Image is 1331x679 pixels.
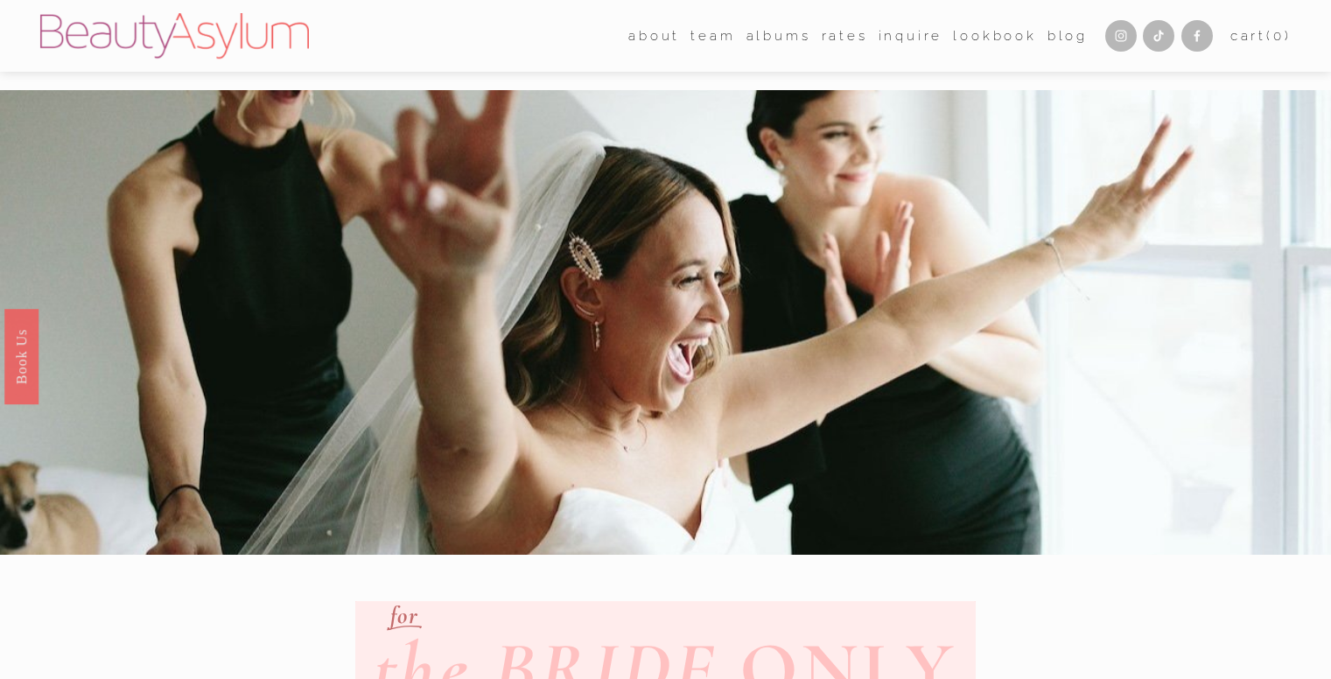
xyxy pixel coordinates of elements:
[40,13,309,59] img: Beauty Asylum | Bridal Hair &amp; Makeup Charlotte &amp; Atlanta
[690,24,735,48] span: team
[1105,20,1137,52] a: Instagram
[822,23,868,49] a: Rates
[4,309,39,404] a: Book Us
[1273,28,1285,44] span: 0
[390,600,418,630] em: for
[1230,24,1292,48] a: 0 items in cart
[879,23,943,49] a: Inquire
[1047,23,1088,49] a: Blog
[1181,20,1213,52] a: Facebook
[1143,20,1174,52] a: TikTok
[628,23,680,49] a: folder dropdown
[628,24,680,48] span: about
[1266,28,1291,44] span: ( )
[953,23,1036,49] a: Lookbook
[690,23,735,49] a: folder dropdown
[746,23,811,49] a: albums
